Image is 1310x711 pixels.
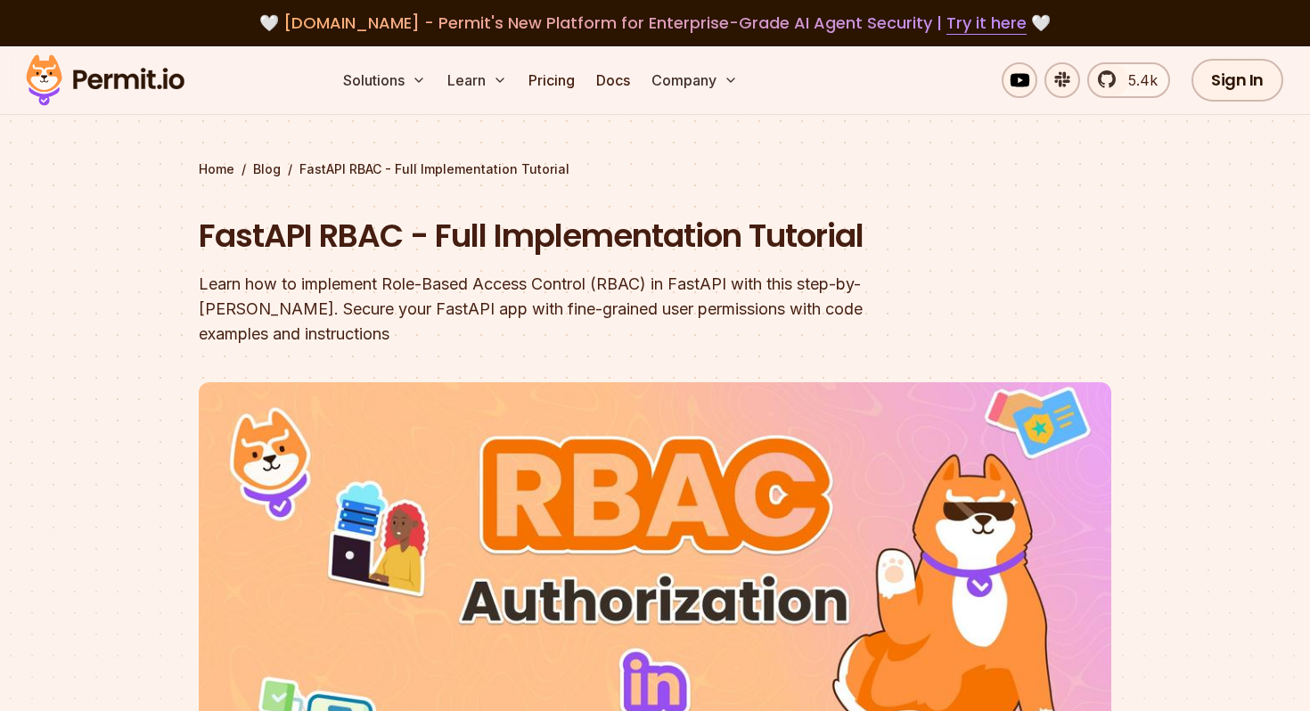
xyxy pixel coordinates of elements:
[336,62,433,98] button: Solutions
[199,160,234,178] a: Home
[1087,62,1170,98] a: 5.4k
[253,160,281,178] a: Blog
[521,62,582,98] a: Pricing
[18,50,192,110] img: Permit logo
[946,12,1027,35] a: Try it here
[199,272,883,347] div: Learn how to implement Role-Based Access Control (RBAC) in FastAPI with this step-by-[PERSON_NAME...
[589,62,637,98] a: Docs
[440,62,514,98] button: Learn
[1118,69,1158,91] span: 5.4k
[644,62,745,98] button: Company
[43,11,1267,36] div: 🤍 🤍
[199,160,1111,178] div: / /
[1191,59,1283,102] a: Sign In
[283,12,1027,34] span: [DOMAIN_NAME] - Permit's New Platform for Enterprise-Grade AI Agent Security |
[199,214,883,258] h1: FastAPI RBAC - Full Implementation Tutorial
